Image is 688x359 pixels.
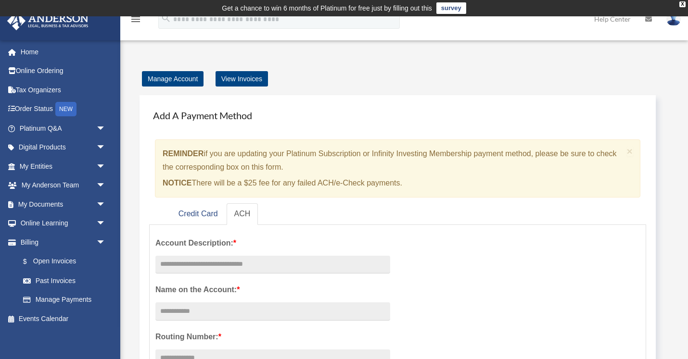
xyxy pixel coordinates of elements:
strong: REMINDER [163,149,204,158]
div: if you are updating your Platinum Subscription or Infinity Investing Membership payment method, p... [155,139,640,198]
p: There will be a $25 fee for any failed ACH/e-Check payments. [163,176,623,190]
a: Online Ordering [7,62,120,81]
a: menu [130,17,141,25]
h4: Add A Payment Method [149,105,646,126]
div: close [679,1,686,7]
a: Tax Organizers [7,80,120,99]
span: arrow_drop_down [96,157,115,176]
a: My Documentsarrow_drop_down [7,195,120,214]
a: Credit Card [171,203,226,225]
a: View Invoices [216,71,268,87]
span: arrow_drop_down [96,195,115,214]
span: arrow_drop_down [96,119,115,138]
a: $Open Invoices [13,252,120,272]
a: Online Learningarrow_drop_down [7,214,120,233]
span: arrow_drop_down [96,233,115,252]
i: search [161,13,171,24]
span: arrow_drop_down [96,138,115,158]
span: arrow_drop_down [96,214,115,234]
button: Close [627,146,633,156]
a: Platinum Q&Aarrow_drop_down [7,119,120,138]
a: Home [7,42,120,62]
a: Past Invoices [13,271,120,290]
strong: NOTICE [163,179,191,187]
span: × [627,146,633,157]
div: NEW [55,102,76,116]
span: $ [28,256,33,268]
a: Order StatusNEW [7,99,120,119]
img: Anderson Advisors Platinum Portal [4,12,91,30]
label: Routing Number: [155,330,390,344]
a: Billingarrow_drop_down [7,233,120,252]
a: survey [436,2,466,14]
a: Events Calendar [7,309,120,328]
div: Get a chance to win 6 months of Platinum for free just by filling out this [222,2,432,14]
a: My Entitiesarrow_drop_down [7,157,120,176]
a: ACH [227,203,258,225]
label: Name on the Account: [155,283,390,297]
span: arrow_drop_down [96,176,115,196]
img: User Pic [666,12,681,26]
a: Manage Payments [13,290,115,309]
i: menu [130,13,141,25]
label: Account Description: [155,236,390,250]
a: Manage Account [142,71,204,87]
a: Digital Productsarrow_drop_down [7,138,120,157]
a: My Anderson Teamarrow_drop_down [7,176,120,195]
